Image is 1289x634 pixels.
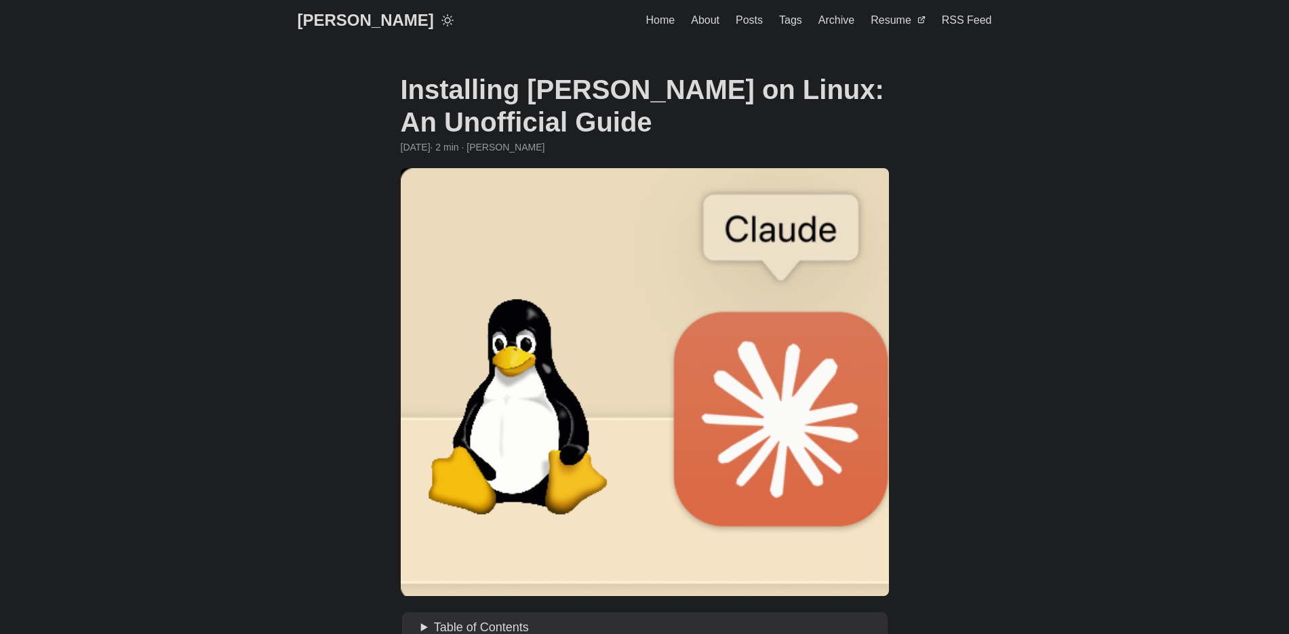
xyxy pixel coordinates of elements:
[691,14,719,26] span: About
[646,14,675,26] span: Home
[401,140,431,155] span: 2025-01-09 21:00:00 +0000 UTC
[779,14,802,26] span: Tags
[401,140,889,155] div: · 2 min · [PERSON_NAME]
[871,14,911,26] span: Resume
[942,14,992,26] span: RSS Feed
[434,620,529,634] span: Table of Contents
[736,14,763,26] span: Posts
[401,73,889,138] h1: Installing [PERSON_NAME] on Linux: An Unofficial Guide
[818,14,854,26] span: Archive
